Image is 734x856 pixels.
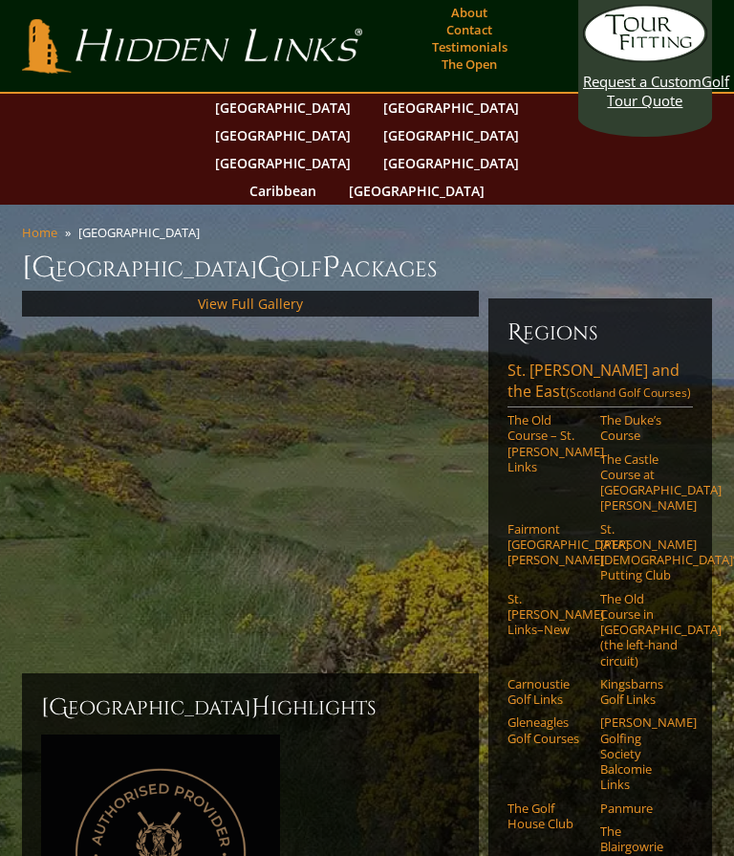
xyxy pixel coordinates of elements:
a: Kingsbarns Golf Links [600,676,680,708]
a: [GEOGRAPHIC_DATA] [205,94,360,121]
a: [GEOGRAPHIC_DATA] [374,121,529,149]
span: G [257,249,281,287]
a: Panmure [600,801,680,816]
a: Gleneagles Golf Courses [507,714,588,746]
a: Fairmont [GEOGRAPHIC_DATA][PERSON_NAME] [507,521,588,568]
a: [GEOGRAPHIC_DATA] [205,121,360,149]
a: The Golf House Club [507,801,588,832]
span: Request a Custom [583,72,702,91]
a: The Open [437,51,502,77]
a: [GEOGRAPHIC_DATA] [205,149,360,177]
a: The Old Course in [GEOGRAPHIC_DATA] (the left-hand circuit) [600,591,680,669]
a: Carnoustie Golf Links [507,676,588,708]
a: The Duke’s Course [600,412,680,444]
a: The Old Course – St. [PERSON_NAME] Links [507,412,588,474]
span: H [251,692,270,723]
a: St. [PERSON_NAME] and the East(Scotland Golf Courses) [507,360,693,407]
a: View Full Gallery [198,295,303,313]
li: [GEOGRAPHIC_DATA] [78,224,207,241]
a: The Blairgowrie [600,823,680,855]
a: St. [PERSON_NAME] Links–New [507,591,588,638]
h2: [GEOGRAPHIC_DATA] ighlights [41,692,460,723]
a: [GEOGRAPHIC_DATA] [374,94,529,121]
a: Request a CustomGolf Tour Quote [583,5,707,110]
h6: Regions [507,318,693,348]
a: Home [22,224,57,241]
span: P [322,249,340,287]
a: Testimonials [427,33,512,60]
a: [GEOGRAPHIC_DATA] [374,149,529,177]
a: Contact [442,16,497,43]
a: Caribbean [240,177,326,205]
a: [PERSON_NAME] Golfing Society Balcomie Links [600,714,680,792]
a: St. [PERSON_NAME] [DEMOGRAPHIC_DATA]’ Putting Club [600,521,680,583]
a: [GEOGRAPHIC_DATA] [339,177,494,205]
h1: [GEOGRAPHIC_DATA] olf ackages [22,249,712,287]
a: The Castle Course at [GEOGRAPHIC_DATA][PERSON_NAME] [600,451,680,514]
span: (Scotland Golf Courses) [566,384,691,401]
